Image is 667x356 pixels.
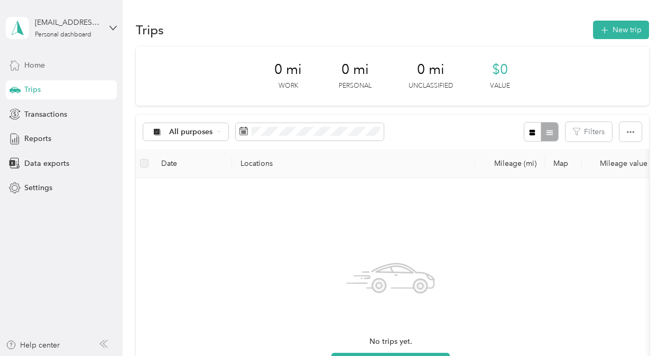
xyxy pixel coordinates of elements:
button: Filters [566,122,612,142]
span: $0 [492,61,508,78]
span: 0 mi [417,61,444,78]
div: [EMAIL_ADDRESS][DOMAIN_NAME] [35,17,101,28]
p: Value [490,81,510,91]
span: Settings [24,182,52,193]
button: New trip [593,21,649,39]
span: Data exports [24,158,69,169]
th: Mileage value [582,149,656,178]
span: Reports [24,133,51,144]
span: Transactions [24,109,67,120]
th: Map [545,149,582,178]
span: Home [24,60,45,71]
span: All purposes [169,128,213,136]
span: 0 mi [341,61,369,78]
button: Help center [6,340,60,351]
span: Trips [24,84,41,95]
div: Personal dashboard [35,32,91,38]
th: Locations [232,149,475,178]
p: Unclassified [409,81,453,91]
p: Personal [339,81,372,91]
th: Date [153,149,232,178]
span: 0 mi [274,61,302,78]
th: Mileage (mi) [475,149,545,178]
h1: Trips [136,24,164,35]
iframe: Everlance-gr Chat Button Frame [608,297,667,356]
span: No trips yet. [369,336,412,348]
p: Work [279,81,298,91]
